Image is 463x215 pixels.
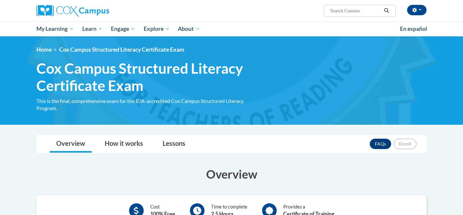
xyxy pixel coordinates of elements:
[36,25,74,33] span: My Learning
[32,21,78,36] a: My Learning
[330,7,382,15] input: Search Courses
[36,97,261,112] div: This is the final, comprehensive exam for the IDA-accredited Cox Campus Structured Literacy Program.
[36,5,109,17] img: Cox Campus
[78,21,107,36] a: Learn
[59,46,184,53] span: Cox Campus Structured Literacy Certificate Exam
[98,135,150,153] a: How it works
[139,21,174,36] a: Explore
[407,5,427,15] button: Account Settings
[36,60,261,94] span: Cox Campus Structured Literacy Certificate Exam
[178,25,200,33] span: About
[36,46,52,53] a: Home
[27,21,436,36] div: Main menu
[107,21,139,36] a: Engage
[144,25,170,33] span: Explore
[394,139,417,149] button: Enroll
[382,7,391,15] button: Search
[156,135,192,153] a: Lessons
[396,22,431,36] a: En español
[111,25,135,33] span: Engage
[82,25,103,33] span: Learn
[36,166,427,182] h3: Overview
[36,5,160,17] a: Cox Campus
[174,21,205,36] a: About
[50,135,92,153] a: Overview
[370,139,391,149] a: FAQs
[400,25,427,32] span: En español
